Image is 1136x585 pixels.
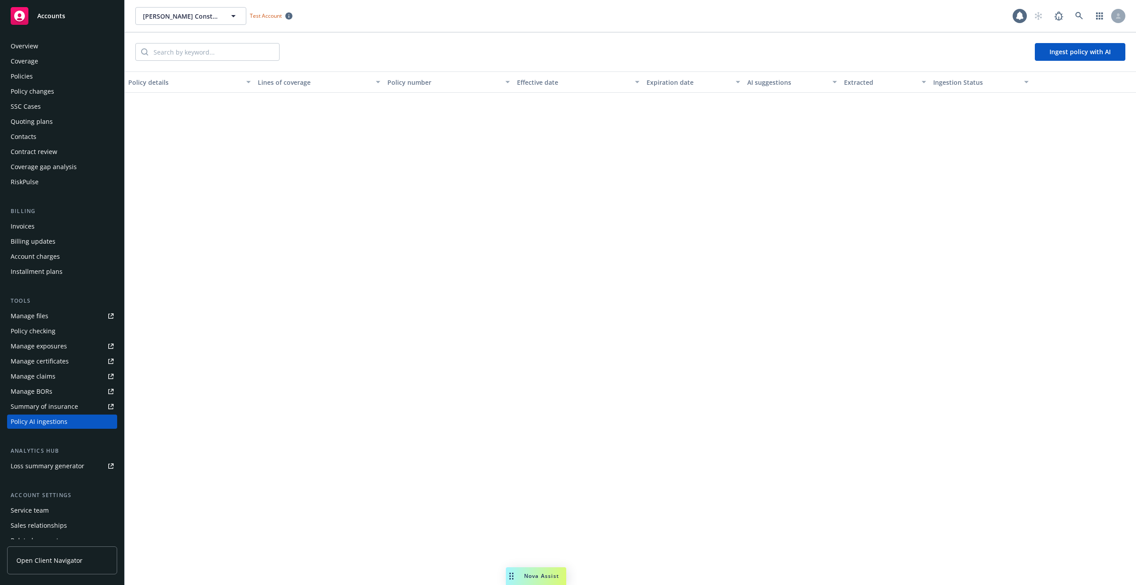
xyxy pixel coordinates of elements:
[844,78,916,87] div: Extracted
[11,54,38,68] div: Coverage
[11,115,53,129] div: Quoting plans
[128,78,241,87] div: Policy details
[11,234,55,249] div: Billing updates
[7,145,117,159] a: Contract review
[11,384,52,399] div: Manage BORs
[647,78,731,87] div: Expiration date
[11,265,63,279] div: Installment plans
[11,145,57,159] div: Contract review
[7,399,117,414] a: Summary of insurance
[7,309,117,323] a: Manage files
[7,99,117,114] a: SSC Cases
[7,339,117,353] a: Manage exposures
[254,71,384,93] button: Lines of coverage
[11,84,54,99] div: Policy changes
[11,99,41,114] div: SSC Cases
[643,71,744,93] button: Expiration date
[1050,7,1068,25] a: Report a Bug
[11,324,55,338] div: Policy checking
[11,130,36,144] div: Contacts
[930,71,1033,93] button: Ingestion Status
[11,369,55,383] div: Manage claims
[7,491,117,500] div: Account settings
[7,130,117,144] a: Contacts
[7,160,117,174] a: Coverage gap analysis
[744,71,840,93] button: AI suggestions
[1029,7,1047,25] a: Start snowing
[513,71,643,93] button: Effective date
[933,78,1019,87] div: Ingestion Status
[7,219,117,233] a: Invoices
[11,39,38,53] div: Overview
[11,518,67,533] div: Sales relationships
[11,534,62,548] div: Related accounts
[1091,7,1108,25] a: Switch app
[11,399,78,414] div: Summary of insurance
[16,556,83,565] span: Open Client Navigator
[517,78,630,87] div: Effective date
[7,207,117,216] div: Billing
[7,175,117,189] a: RiskPulse
[7,4,117,28] a: Accounts
[384,71,513,93] button: Policy number
[7,54,117,68] a: Coverage
[11,339,67,353] div: Manage exposures
[11,503,49,518] div: Service team
[7,249,117,264] a: Account charges
[143,12,220,21] span: [PERSON_NAME] Construction
[7,234,117,249] a: Billing updates
[11,219,35,233] div: Invoices
[747,78,827,87] div: AI suggestions
[7,296,117,305] div: Tools
[135,7,246,25] button: [PERSON_NAME] Construction
[387,78,500,87] div: Policy number
[11,309,48,323] div: Manage files
[125,71,254,93] button: Policy details
[246,11,296,20] span: Test Account
[7,534,117,548] a: Related accounts
[250,12,282,20] span: Test Account
[7,69,117,83] a: Policies
[7,115,117,129] a: Quoting plans
[7,369,117,383] a: Manage claims
[11,415,67,429] div: Policy AI ingestions
[840,71,929,93] button: Extracted
[7,39,117,53] a: Overview
[524,572,559,580] span: Nova Assist
[11,459,84,473] div: Loss summary generator
[148,43,279,60] input: Search by keyword...
[7,503,117,518] a: Service team
[7,459,117,473] a: Loss summary generator
[11,175,39,189] div: RiskPulse
[7,265,117,279] a: Installment plans
[11,249,60,264] div: Account charges
[141,48,148,55] svg: Search
[7,324,117,338] a: Policy checking
[7,384,117,399] a: Manage BORs
[37,12,65,20] span: Accounts
[506,567,566,585] button: Nova Assist
[7,415,117,429] a: Policy AI ingestions
[11,354,69,368] div: Manage certificates
[7,447,117,455] div: Analytics hub
[1070,7,1088,25] a: Search
[258,78,371,87] div: Lines of coverage
[1035,43,1125,61] button: Ingest policy with AI
[7,354,117,368] a: Manage certificates
[7,518,117,533] a: Sales relationships
[7,84,117,99] a: Policy changes
[506,567,517,585] div: Drag to move
[11,69,33,83] div: Policies
[11,160,77,174] div: Coverage gap analysis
